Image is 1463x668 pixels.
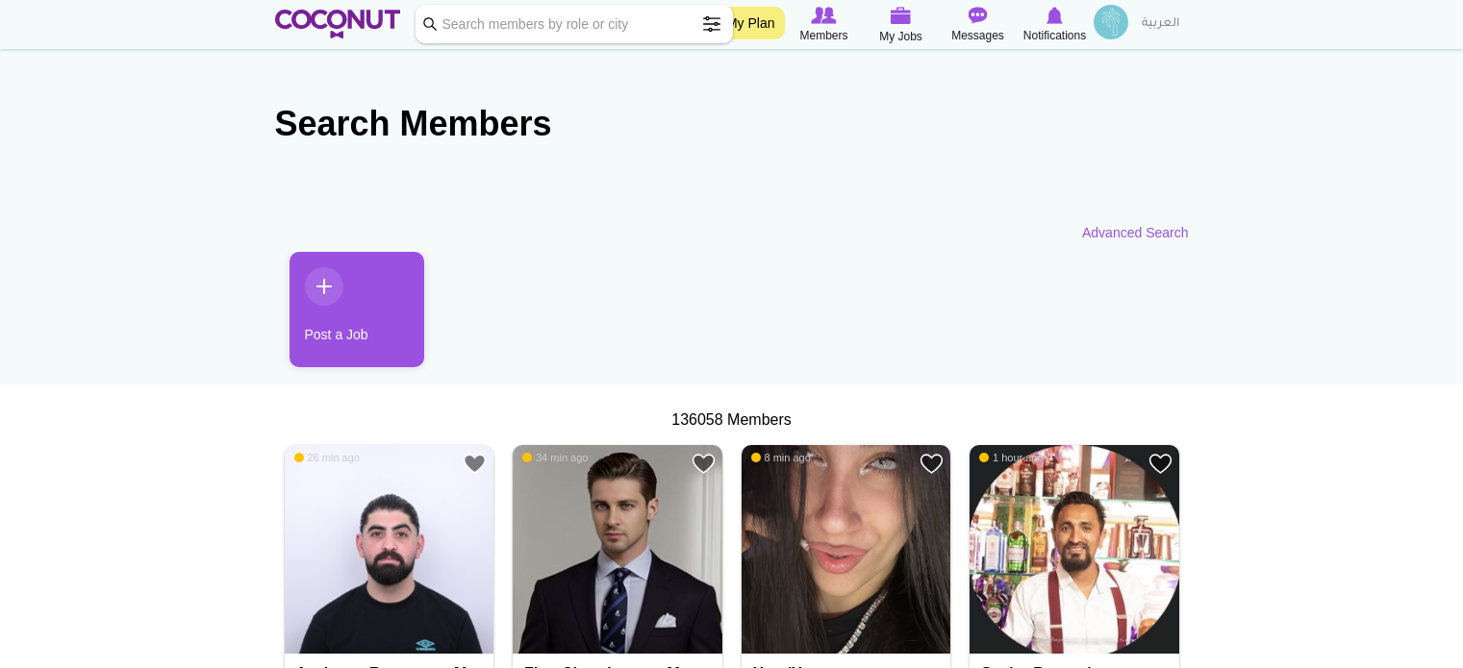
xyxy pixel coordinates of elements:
[891,7,912,24] img: My Jobs
[294,451,360,464] span: 26 min ago
[786,5,863,45] a: Browse Members Members
[863,5,940,46] a: My Jobs My Jobs
[920,452,944,476] a: Add to Favourites
[979,451,1044,464] span: 1 hour ago
[811,7,836,24] img: Browse Members
[1017,5,1094,45] a: Notifications Notifications
[951,26,1004,45] span: Messages
[1082,223,1189,242] a: Advanced Search
[275,10,401,38] img: Home
[290,252,424,367] a: Post a Job
[275,252,410,382] li: 1 / 1
[969,7,988,24] img: Messages
[751,451,811,464] span: 8 min ago
[1023,26,1086,45] span: Notifications
[799,26,847,45] span: Members
[1047,7,1063,24] img: Notifications
[522,451,588,464] span: 34 min ago
[1132,5,1189,43] a: العربية
[275,409,1189,432] div: 136058 Members
[717,7,785,39] a: My Plan
[463,452,487,476] a: Add to Favourites
[879,27,922,46] span: My Jobs
[275,101,1189,147] h2: Search Members
[1148,452,1173,476] a: Add to Favourites
[416,5,733,43] input: Search members by role or city
[692,452,716,476] a: Add to Favourites
[940,5,1017,45] a: Messages Messages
